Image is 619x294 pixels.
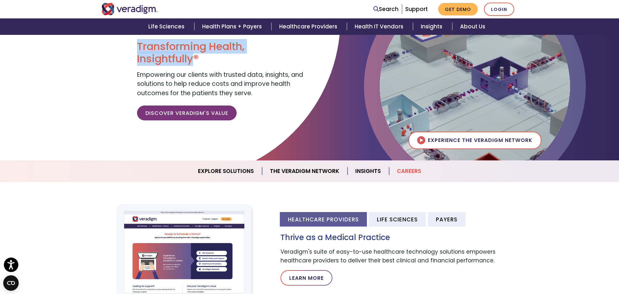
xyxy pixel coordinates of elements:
[194,18,271,35] a: Health Plans + Payers
[141,18,194,35] a: Life Sciences
[347,18,413,35] a: Health IT Vendors
[280,233,517,242] h3: Thrive as a Medical Practice
[438,3,478,15] a: Get Demo
[137,106,237,120] a: Discover Veradigm's Value
[3,275,19,291] button: Open CMP widget
[495,248,611,286] iframe: Drift Chat Widget
[373,5,398,14] a: Search
[405,5,428,13] a: Support
[271,18,347,35] a: Healthcare Providers
[262,163,348,179] a: The Veradigm Network
[484,3,514,16] a: Login
[389,163,429,179] a: Careers
[280,270,332,286] a: Learn More
[280,248,517,265] p: Veradigm's suite of easy-to-use healthcare technology solutions empowers healthcare providers to ...
[137,40,305,65] h1: Transforming Health, Insightfully®
[190,163,262,179] a: Explore Solutions
[348,163,389,179] a: Insights
[280,212,367,227] li: Healthcare Providers
[102,3,158,15] img: Veradigm logo
[428,212,466,227] li: Payers
[452,18,493,35] a: About Us
[369,212,426,227] li: Life Sciences
[413,18,452,35] a: Insights
[137,70,303,97] span: Empowering our clients with trusted data, insights, and solutions to help reduce costs and improv...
